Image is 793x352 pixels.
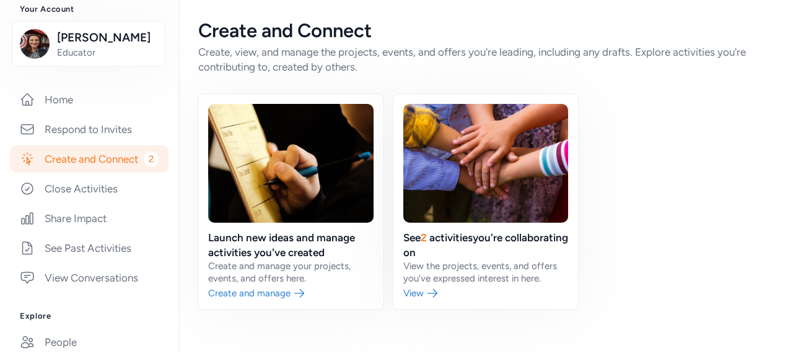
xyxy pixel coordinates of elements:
div: Create, view, and manage the projects, events, and offers you're leading, including any drafts. E... [198,45,773,74]
a: View Conversations [10,264,169,291]
a: Home [10,86,169,113]
button: [PERSON_NAME]Educator [12,21,165,67]
h3: Explore [20,311,159,321]
a: Close Activities [10,175,169,202]
span: Educator [57,46,157,59]
a: Share Impact [10,205,169,232]
a: See Past Activities [10,234,169,262]
a: Create and Connect2 [10,145,169,173]
h3: Your Account [20,4,159,14]
span: 2 [144,152,159,166]
a: Respond to Invites [10,116,169,143]
div: Create and Connect [198,20,773,42]
span: [PERSON_NAME] [57,29,157,46]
